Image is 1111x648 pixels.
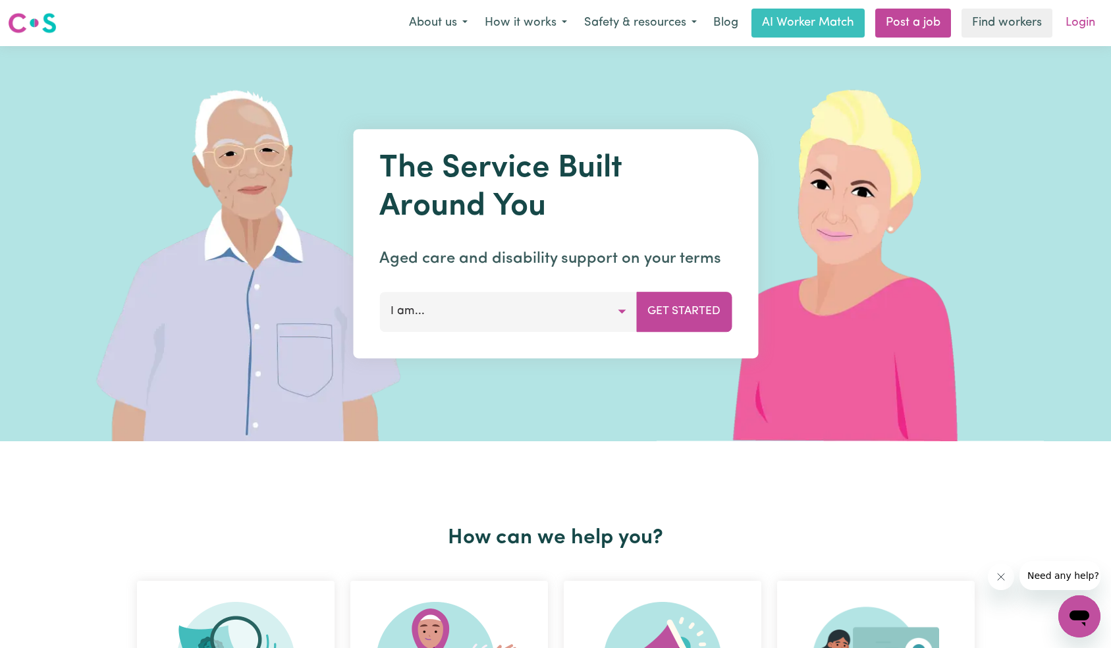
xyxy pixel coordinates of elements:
button: I am... [379,292,637,331]
a: Post a job [875,9,951,38]
iframe: Button to launch messaging window [1058,595,1100,637]
h2: How can we help you? [129,526,983,551]
button: How it works [476,9,576,37]
a: Find workers [962,9,1052,38]
button: Safety & resources [576,9,705,37]
a: Careseekers logo [8,8,57,38]
button: About us [400,9,476,37]
h1: The Service Built Around You [379,150,732,226]
iframe: Close message [988,564,1014,590]
a: Login [1058,9,1103,38]
a: AI Worker Match [751,9,865,38]
button: Get Started [636,292,732,331]
img: Careseekers logo [8,11,57,35]
p: Aged care and disability support on your terms [379,247,732,271]
iframe: Message from company [1019,561,1100,590]
a: Blog [705,9,746,38]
